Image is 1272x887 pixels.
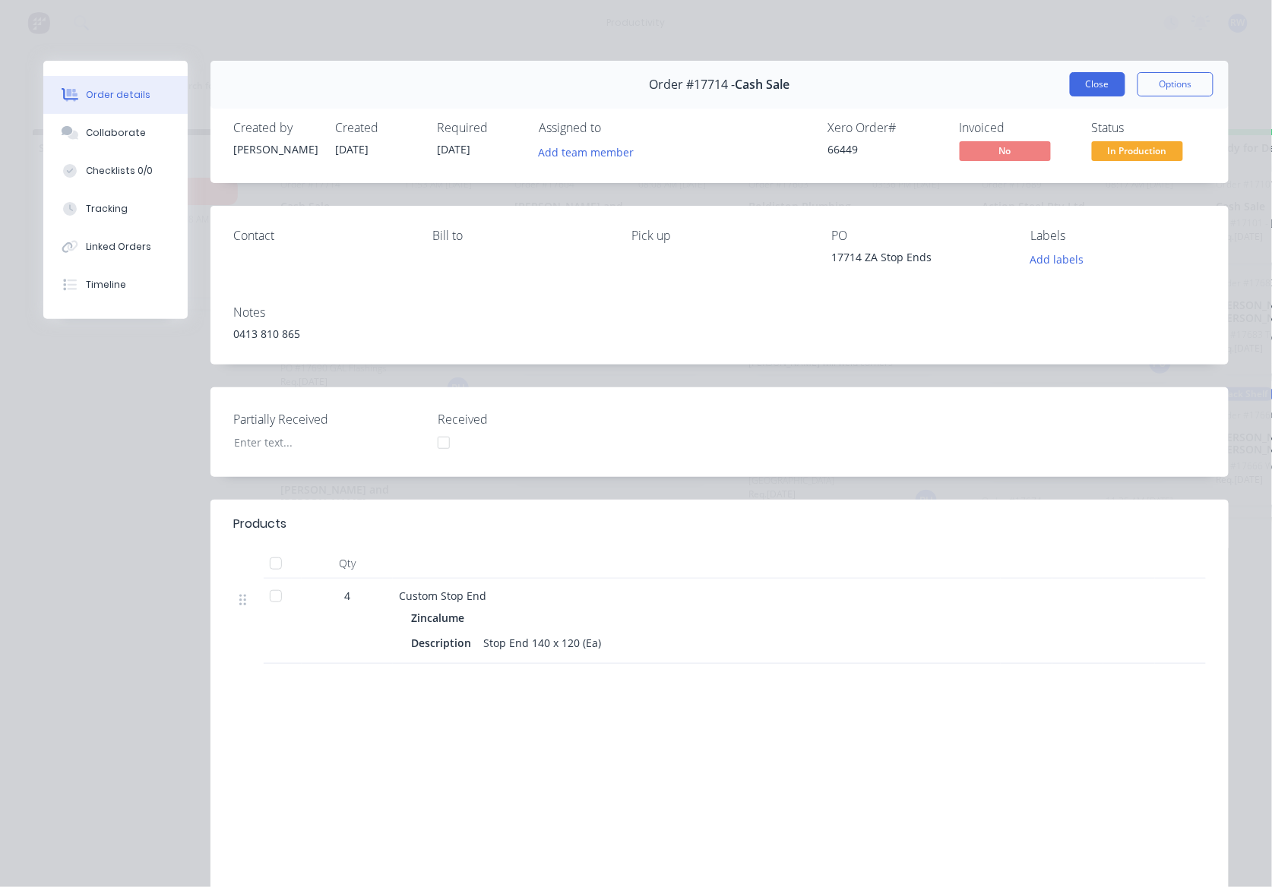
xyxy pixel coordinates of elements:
[530,141,642,162] button: Add team member
[233,410,423,428] label: Partially Received
[302,548,393,579] div: Qty
[437,142,470,156] span: [DATE]
[233,229,408,243] div: Contact
[632,229,807,243] div: Pick up
[1092,141,1183,160] span: In Production
[1138,72,1213,96] button: Options
[650,77,736,92] span: Order #17714 -
[1070,72,1125,96] button: Close
[86,126,146,140] div: Collaborate
[411,607,470,629] div: Zincalume
[1031,229,1206,243] div: Labels
[233,515,286,533] div: Products
[43,266,188,304] button: Timeline
[43,190,188,228] button: Tracking
[437,121,521,135] div: Required
[86,88,150,102] div: Order details
[539,121,691,135] div: Assigned to
[736,77,790,92] span: Cash Sale
[1092,121,1206,135] div: Status
[1092,141,1183,164] button: In Production
[43,152,188,190] button: Checklists 0/0
[86,278,126,292] div: Timeline
[344,588,350,604] span: 4
[831,229,1006,243] div: PO
[43,76,188,114] button: Order details
[86,202,128,216] div: Tracking
[233,305,1206,320] div: Notes
[438,410,628,428] label: Received
[233,141,317,157] div: [PERSON_NAME]
[43,114,188,152] button: Collaborate
[827,121,941,135] div: Xero Order #
[960,141,1051,160] span: No
[335,121,419,135] div: Created
[399,589,486,603] span: Custom Stop End
[335,142,369,156] span: [DATE]
[960,121,1074,135] div: Invoiced
[86,240,151,254] div: Linked Orders
[477,632,607,654] div: Stop End 140 x 120 (Ea)
[233,121,317,135] div: Created by
[86,164,153,178] div: Checklists 0/0
[432,229,607,243] div: Bill to
[411,632,477,654] div: Description
[233,326,1206,342] div: 0413 810 865
[539,141,642,162] button: Add team member
[1022,249,1092,270] button: Add labels
[43,228,188,266] button: Linked Orders
[827,141,941,157] div: 66449
[831,249,1006,270] div: 17714 ZA Stop Ends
